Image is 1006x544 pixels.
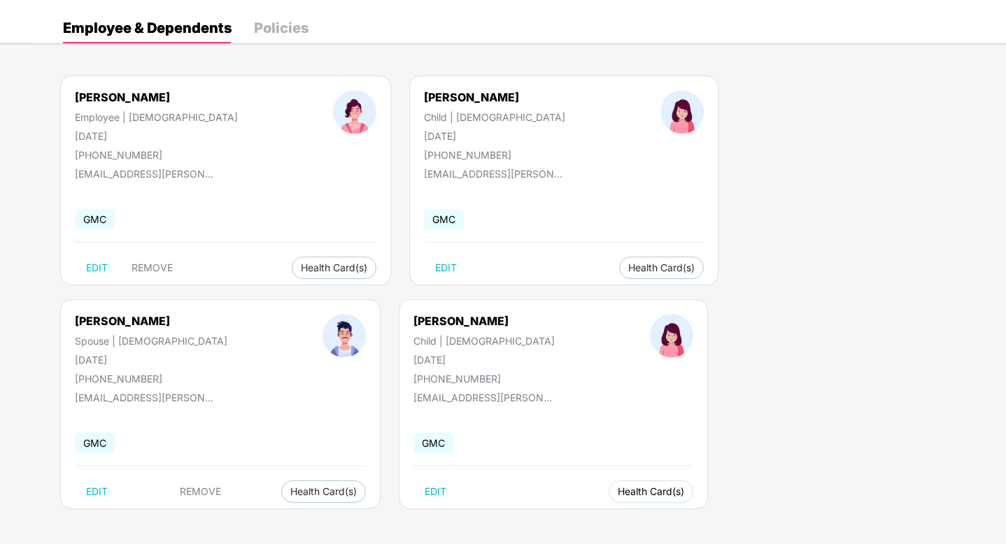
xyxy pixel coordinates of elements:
[628,264,695,271] span: Health Card(s)
[424,149,565,161] div: [PHONE_NUMBER]
[75,168,215,180] div: [EMAIL_ADDRESS][PERSON_NAME][DOMAIN_NAME]
[435,262,457,273] span: EDIT
[75,149,238,161] div: [PHONE_NUMBER]
[413,354,555,366] div: [DATE]
[424,168,564,180] div: [EMAIL_ADDRESS][PERSON_NAME][DOMAIN_NAME]
[75,480,119,503] button: EDIT
[75,354,227,366] div: [DATE]
[86,486,108,497] span: EDIT
[301,264,367,271] span: Health Card(s)
[132,262,173,273] span: REMOVE
[75,130,238,142] div: [DATE]
[413,480,458,503] button: EDIT
[75,335,227,347] div: Spouse | [DEMOGRAPHIC_DATA]
[413,314,555,328] div: [PERSON_NAME]
[292,257,376,279] button: Health Card(s)
[424,130,565,142] div: [DATE]
[75,257,119,279] button: EDIT
[413,373,555,385] div: [PHONE_NUMBER]
[413,335,555,347] div: Child | [DEMOGRAPHIC_DATA]
[333,90,376,134] img: profileImage
[75,209,115,229] span: GMC
[425,486,446,497] span: EDIT
[609,480,693,503] button: Health Card(s)
[75,433,115,453] span: GMC
[281,480,366,503] button: Health Card(s)
[120,257,184,279] button: REMOVE
[75,392,215,403] div: [EMAIL_ADDRESS][PERSON_NAME][DOMAIN_NAME]
[660,90,704,134] img: profileImage
[169,480,232,503] button: REMOVE
[63,21,232,35] div: Employee & Dependents
[86,262,108,273] span: EDIT
[424,209,464,229] span: GMC
[618,488,684,495] span: Health Card(s)
[75,90,238,104] div: [PERSON_NAME]
[413,433,453,453] span: GMC
[413,392,553,403] div: [EMAIL_ADDRESS][PERSON_NAME][DOMAIN_NAME]
[180,486,221,497] span: REMOVE
[424,257,468,279] button: EDIT
[254,21,309,35] div: Policies
[424,90,565,104] div: [PERSON_NAME]
[424,111,565,123] div: Child | [DEMOGRAPHIC_DATA]
[75,314,227,328] div: [PERSON_NAME]
[75,111,238,123] div: Employee | [DEMOGRAPHIC_DATA]
[619,257,704,279] button: Health Card(s)
[75,373,227,385] div: [PHONE_NUMBER]
[650,314,693,357] img: profileImage
[290,488,357,495] span: Health Card(s)
[323,314,366,357] img: profileImage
